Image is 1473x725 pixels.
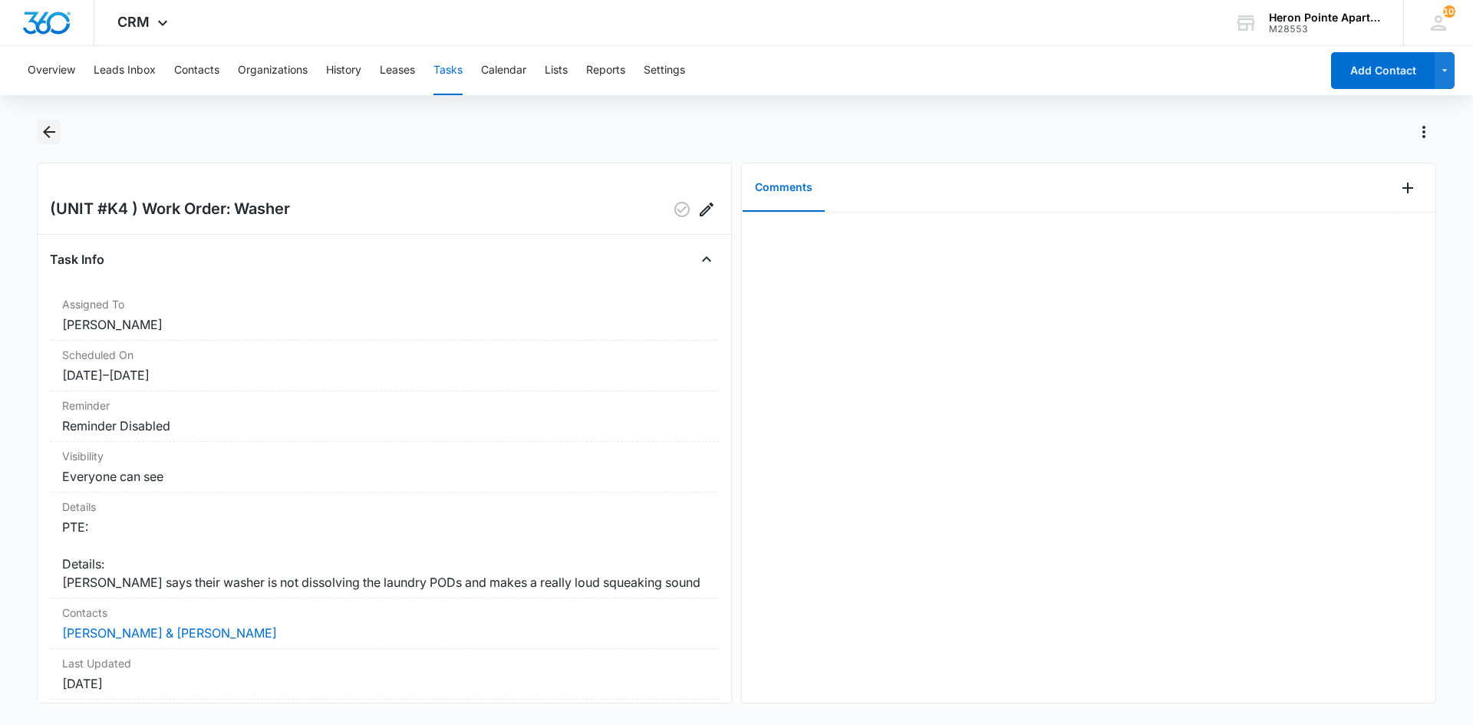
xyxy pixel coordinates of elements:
[62,397,707,414] dt: Reminder
[117,14,150,30] span: CRM
[37,120,61,144] button: Back
[1443,5,1455,18] span: 103
[238,46,308,95] button: Organizations
[62,674,707,693] dd: [DATE]
[326,46,361,95] button: History
[481,46,526,95] button: Calendar
[28,46,75,95] button: Overview
[50,197,290,222] h2: (UNIT #K4 ) Work Order: Washer
[62,296,707,312] dt: Assigned To
[50,290,719,341] div: Assigned To[PERSON_NAME]
[62,655,707,671] dt: Last Updated
[62,417,707,435] dd: Reminder Disabled
[174,46,219,95] button: Contacts
[62,518,707,592] dd: PTE: Details: [PERSON_NAME] says their washer is not dissolving the laundry PODs and makes a real...
[50,598,719,649] div: Contacts[PERSON_NAME] & [PERSON_NAME]
[50,442,719,493] div: VisibilityEveryone can see
[62,315,707,334] dd: [PERSON_NAME]
[694,247,719,272] button: Close
[62,366,707,384] dd: [DATE] – [DATE]
[433,46,463,95] button: Tasks
[1396,176,1420,200] button: Add Comment
[50,341,719,391] div: Scheduled On[DATE]–[DATE]
[62,499,707,515] dt: Details
[694,197,719,222] button: Edit
[62,448,707,464] dt: Visibility
[50,649,719,700] div: Last Updated[DATE]
[1269,12,1381,24] div: account name
[644,46,685,95] button: Settings
[545,46,568,95] button: Lists
[50,250,104,269] h4: Task Info
[1331,52,1435,89] button: Add Contact
[586,46,625,95] button: Reports
[62,467,707,486] dd: Everyone can see
[62,347,707,363] dt: Scheduled On
[50,493,719,598] div: DetailsPTE: Details: [PERSON_NAME] says their washer is not dissolving the laundry PODs and makes...
[50,391,719,442] div: ReminderReminder Disabled
[1269,24,1381,35] div: account id
[94,46,156,95] button: Leads Inbox
[380,46,415,95] button: Leases
[1412,120,1436,144] button: Actions
[1443,5,1455,18] div: notifications count
[62,625,277,641] a: [PERSON_NAME] & [PERSON_NAME]
[743,164,825,212] button: Comments
[62,605,707,621] dt: Contacts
